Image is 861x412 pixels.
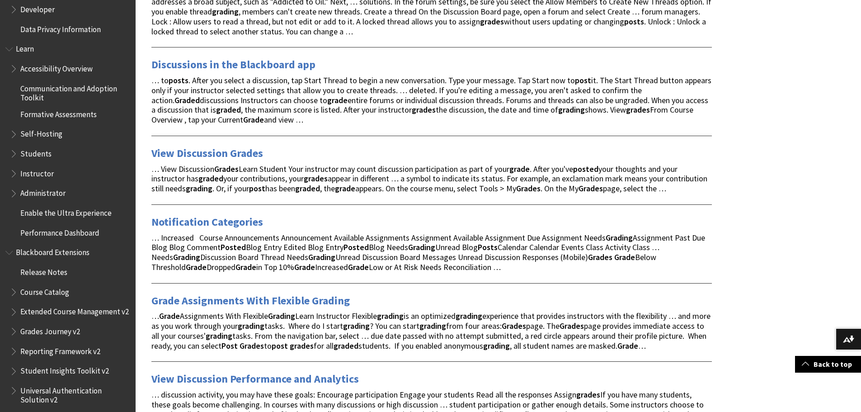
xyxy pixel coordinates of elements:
strong: post [575,75,591,85]
span: Universal Authentication Solution v2 [20,383,129,404]
nav: Book outline for Blackboard Learn Help [5,42,130,241]
strong: Grade [243,114,264,125]
strong: Grading [308,252,335,262]
span: Administrator [20,186,66,198]
strong: Grading [173,252,200,262]
strong: grade [327,95,348,105]
strong: Grades [560,321,584,331]
span: Developer [20,2,55,14]
a: Grade Assignments With Flexible Grading [151,294,350,308]
strong: Grade [235,262,256,272]
span: … Increased Course Announcements Announcement Available Assignments Assignment Available Assignme... [151,232,705,272]
strong: post [272,341,288,351]
strong: grade [509,164,530,174]
strong: grading [377,311,404,321]
a: View Discussion Grades [151,146,263,161]
strong: grading [343,321,370,331]
span: Performance Dashboard [20,225,99,237]
strong: grading [456,311,482,321]
nav: Book outline for Blackboard Extensions [5,245,130,405]
strong: grading [212,6,239,17]
strong: Grading [606,232,633,243]
a: Back to top [795,356,861,373]
strong: grading [558,104,585,115]
strong: grades [304,173,328,184]
span: Data Privacy Information [20,22,101,34]
strong: posted [573,164,598,174]
strong: Grading [268,311,295,321]
strong: Grading [408,242,435,252]
strong: Posts [478,242,498,252]
strong: grades [626,104,650,115]
strong: Grades [240,341,264,351]
strong: Grade [186,262,207,272]
strong: Graded [174,95,200,105]
strong: Posted [221,242,246,252]
a: Notification Categories [151,215,263,229]
strong: Post [221,341,238,351]
span: … View Discussion Learn Student Your instructor may count discussion participation as part of you... [151,164,707,194]
span: … to . After you select a discussion, tap Start Thread to begin a new conversation. Type your mes... [151,75,711,125]
span: Reporting Framework v2 [20,344,100,356]
strong: grading [186,183,212,194]
span: Grades Journey v2 [20,324,80,336]
strong: grade [335,183,355,194]
strong: grades [290,341,314,351]
strong: grading [238,321,264,331]
strong: Grade [159,311,180,321]
strong: Grade [294,262,315,272]
strong: grading [419,321,446,331]
span: Course Catalog [20,284,69,297]
strong: Grade [348,262,369,272]
span: Students [20,146,52,158]
span: Instructor [20,166,54,178]
strong: posts [624,16,644,27]
span: Self-Hosting [20,127,62,139]
strong: graded [216,104,241,115]
strong: grades [412,104,436,115]
span: Enable the Ultra Experience [20,205,112,218]
strong: grades [576,389,600,400]
strong: grading [206,331,232,341]
strong: grading [483,341,510,351]
span: Communication and Adoption Toolkit [20,81,129,102]
strong: Grades [516,183,541,194]
strong: Grades [214,164,239,174]
strong: grades [480,16,504,27]
strong: posts [169,75,188,85]
span: … Assignments With Flexible Learn Instructor Flexible is an optimized experience that provides in... [151,311,710,350]
strong: Grade [614,252,635,262]
strong: Posted [343,242,369,252]
strong: graded [295,183,320,194]
strong: Grades [588,252,612,262]
span: Student Insights Toolkit v2 [20,364,109,376]
span: Extended Course Management v2 [20,304,129,317]
strong: post [249,183,265,194]
span: Learn [16,42,34,54]
span: Blackboard Extensions [16,245,89,257]
strong: Grades [579,183,603,194]
span: Formative Assessments [20,107,97,119]
strong: Grades [502,321,526,331]
strong: graded [334,341,358,351]
a: Discussions in the Blackboard app [151,57,315,72]
strong: graded [198,173,223,184]
strong: Grade [617,341,638,351]
span: Accessibility Overview [20,61,93,73]
span: Release Notes [20,265,67,277]
a: View Discussion Performance and Analytics [151,372,359,386]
